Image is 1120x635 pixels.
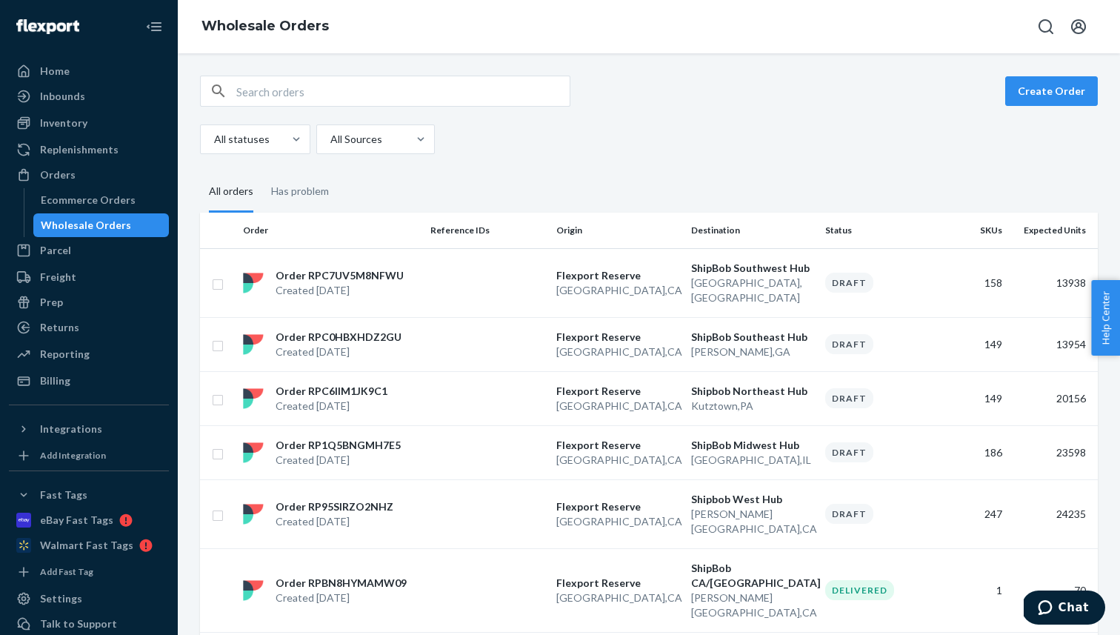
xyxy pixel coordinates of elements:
[40,270,76,285] div: Freight
[685,213,820,248] th: Destination
[276,453,401,468] p: Created [DATE]
[276,499,393,514] p: Order RP95SIRZO2NHZ
[243,388,264,409] img: flexport logo
[1008,425,1098,479] td: 23598
[139,12,169,41] button: Close Navigation
[1008,371,1098,425] td: 20156
[276,330,401,345] p: Order RPC0HBXHDZ2GU
[819,213,945,248] th: Status
[41,193,136,207] div: Ecommerce Orders
[243,504,264,525] img: flexport logo
[424,213,550,248] th: Reference IDs
[825,273,873,293] div: Draft
[329,132,330,147] input: All Sources
[40,565,93,578] div: Add Fast Tag
[271,172,329,210] div: Has problem
[243,442,264,463] img: flexport logo
[276,576,407,591] p: Order RPBN8HYMAMW09
[276,399,387,413] p: Created [DATE]
[190,5,341,48] ol: breadcrumbs
[1008,317,1098,371] td: 13954
[825,442,873,462] div: Draft
[9,111,169,135] a: Inventory
[556,438,679,453] p: Flexport Reserve
[40,538,133,553] div: Walmart Fast Tags
[1031,12,1061,41] button: Open Search Box
[9,265,169,289] a: Freight
[40,513,113,528] div: eBay Fast Tags
[556,268,679,283] p: Flexport Reserve
[243,273,264,293] img: flexport logo
[9,138,169,162] a: Replenishments
[40,449,106,462] div: Add Integration
[40,142,119,157] div: Replenishments
[945,248,1008,317] td: 158
[40,422,102,436] div: Integrations
[9,290,169,314] a: Prep
[9,483,169,507] button: Fast Tags
[945,213,1008,248] th: SKUs
[40,616,117,631] div: Talk to Support
[691,384,814,399] p: Shipbob Northeast Hub
[9,417,169,441] button: Integrations
[825,388,873,408] div: Draft
[556,514,679,529] p: [GEOGRAPHIC_DATA] , CA
[276,283,404,298] p: Created [DATE]
[945,371,1008,425] td: 149
[1064,12,1093,41] button: Open account menu
[691,591,814,620] p: [PERSON_NAME][GEOGRAPHIC_DATA] , CA
[243,334,264,355] img: flexport logo
[40,591,82,606] div: Settings
[276,514,393,529] p: Created [DATE]
[276,384,387,399] p: Order RPC6IIM1JK9C1
[16,19,79,34] img: Flexport logo
[691,345,814,359] p: [PERSON_NAME] , GA
[40,64,70,79] div: Home
[209,172,253,213] div: All orders
[243,580,264,601] img: flexport logo
[825,504,873,524] div: Draft
[945,425,1008,479] td: 186
[1008,248,1098,317] td: 13938
[9,563,169,581] a: Add Fast Tag
[691,561,814,591] p: ShipBob CA/[GEOGRAPHIC_DATA]
[1091,280,1120,356] button: Help Center
[40,488,87,502] div: Fast Tags
[213,132,214,147] input: All statuses
[201,18,329,34] a: Wholesale Orders
[691,276,814,305] p: [GEOGRAPHIC_DATA] , [GEOGRAPHIC_DATA]
[276,591,407,605] p: Created [DATE]
[9,447,169,465] a: Add Integration
[40,295,63,310] div: Prep
[556,384,679,399] p: Flexport Reserve
[691,399,814,413] p: Kutztown , PA
[40,320,79,335] div: Returns
[40,347,90,362] div: Reporting
[40,243,71,258] div: Parcel
[9,59,169,83] a: Home
[236,76,570,106] input: Search orders
[550,213,685,248] th: Origin
[691,261,814,276] p: ShipBob Southwest Hub
[556,399,679,413] p: [GEOGRAPHIC_DATA] , CA
[1008,213,1098,248] th: Expected Units
[556,330,679,345] p: Flexport Reserve
[556,283,679,298] p: [GEOGRAPHIC_DATA] , CA
[9,587,169,611] a: Settings
[1008,479,1098,548] td: 24235
[556,499,679,514] p: Flexport Reserve
[556,345,679,359] p: [GEOGRAPHIC_DATA] , CA
[691,438,814,453] p: ShipBob Midwest Hub
[691,507,814,536] p: [PERSON_NAME][GEOGRAPHIC_DATA] , CA
[691,492,814,507] p: Shipbob West Hub
[1008,548,1098,632] td: 70
[1005,76,1098,106] button: Create Order
[237,213,424,248] th: Order
[9,369,169,393] a: Billing
[9,316,169,339] a: Returns
[9,163,169,187] a: Orders
[945,479,1008,548] td: 247
[33,213,170,237] a: Wholesale Orders
[9,508,169,532] a: eBay Fast Tags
